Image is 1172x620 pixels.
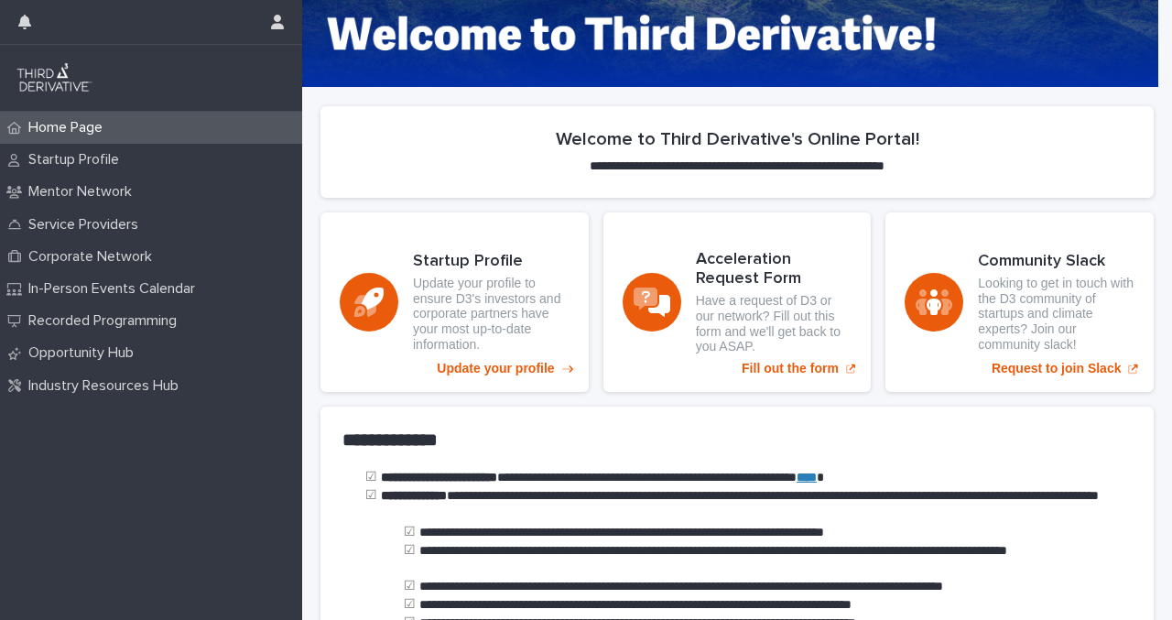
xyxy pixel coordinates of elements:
[696,250,852,289] h3: Acceleration Request Form
[21,280,210,298] p: In-Person Events Calendar
[696,293,852,354] p: Have a request of D3 or our network? Fill out this form and we'll get back to you ASAP.
[21,119,117,136] p: Home Page
[15,60,94,96] img: q0dI35fxT46jIlCv2fcp
[320,212,589,392] a: Update your profile
[21,377,193,395] p: Industry Resources Hub
[21,344,148,362] p: Opportunity Hub
[413,252,570,272] h3: Startup Profile
[742,361,839,376] p: Fill out the form
[21,312,191,330] p: Recorded Programming
[413,276,570,353] p: Update your profile to ensure D3's investors and corporate partners have your most up-to-date inf...
[978,252,1134,272] h3: Community Slack
[978,276,1134,353] p: Looking to get in touch with the D3 community of startups and climate experts? Join our community...
[885,212,1154,392] a: Request to join Slack
[21,151,134,169] p: Startup Profile
[437,361,554,376] p: Update your profile
[992,361,1122,376] p: Request to join Slack
[556,128,919,150] h2: Welcome to Third Derivative's Online Portal!
[603,212,872,392] a: Fill out the form
[21,216,153,234] p: Service Providers
[21,248,167,266] p: Corporate Network
[21,183,146,201] p: Mentor Network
